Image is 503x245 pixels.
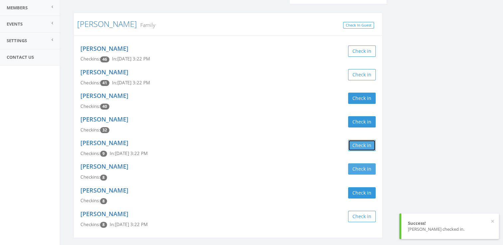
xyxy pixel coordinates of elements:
a: [PERSON_NAME] [77,18,137,29]
span: Checkin count [100,175,107,181]
a: [PERSON_NAME] [80,44,128,52]
span: Checkins: [80,198,100,204]
span: Checkins: [80,80,100,86]
div: [PERSON_NAME] checked in. [408,226,492,232]
small: Family [137,21,155,29]
button: Check in [348,211,376,222]
span: In: [DATE] 3:22 PM [112,80,150,86]
span: Members [7,5,28,11]
span: Checkin count [100,222,107,228]
span: Settings [7,38,27,43]
div: Success! [408,220,492,226]
span: Checkins: [80,221,100,227]
a: Check In Guest [343,22,374,29]
span: In: [DATE] 3:22 PM [110,221,148,227]
span: Checkin count [100,104,109,110]
span: Checkin count [100,151,107,157]
button: Check in [348,187,376,199]
span: Checkins: [80,103,100,109]
a: [PERSON_NAME] [80,162,128,170]
span: Checkin count [100,80,109,86]
span: In: [DATE] 3:22 PM [112,56,150,62]
span: Checkins: [80,150,100,156]
span: In: [DATE] 3:22 PM [110,150,148,156]
a: [PERSON_NAME] [80,68,128,76]
span: Contact Us [7,54,34,60]
button: × [491,218,494,225]
span: Checkin count [100,198,107,204]
button: Check in [348,93,376,104]
a: [PERSON_NAME] [80,92,128,100]
button: Check in [348,69,376,80]
span: Events [7,21,23,27]
button: Check in [348,45,376,57]
button: Check in [348,140,376,151]
span: Checkin count [100,127,109,133]
button: Check in [348,163,376,175]
a: [PERSON_NAME] [80,210,128,218]
span: Checkins: [80,174,100,180]
span: Checkins: [80,127,100,133]
span: Checkin count [100,56,109,62]
a: [PERSON_NAME] [80,139,128,147]
span: Checkins: [80,56,100,62]
a: [PERSON_NAME] [80,115,128,123]
button: Check in [348,116,376,127]
a: [PERSON_NAME] [80,186,128,194]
